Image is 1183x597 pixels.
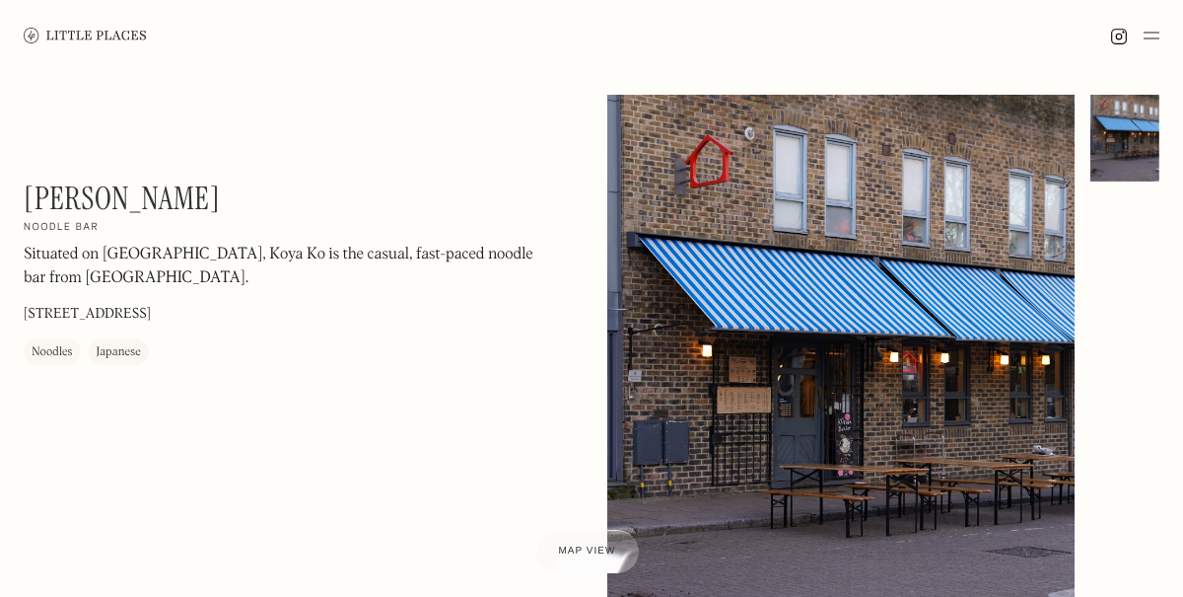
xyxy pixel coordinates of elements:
[24,221,99,235] h2: Noodle bar
[24,243,556,290] p: Situated on [GEOGRAPHIC_DATA], Koya Ko is the casual, fast-paced noodle bar from [GEOGRAPHIC_DATA].
[24,180,220,217] h1: [PERSON_NAME]
[32,342,73,362] div: Noodles
[97,342,141,362] div: Japanese
[559,546,616,557] span: Map view
[24,304,151,325] p: [STREET_ADDRESS]
[535,530,640,573] a: Map view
